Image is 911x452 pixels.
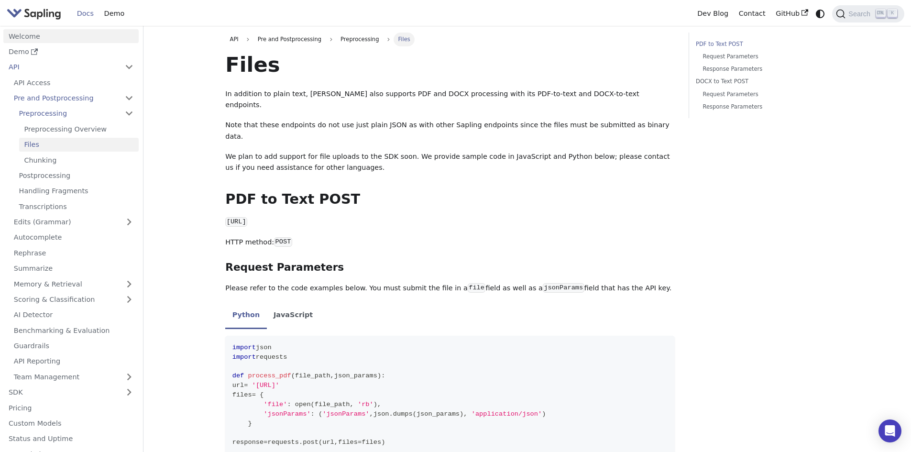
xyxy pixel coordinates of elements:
p: HTTP method: [225,237,675,248]
span: , [463,410,467,418]
a: Demo [99,6,130,21]
span: ) [460,410,463,418]
a: Demo [3,45,139,59]
a: Files [19,138,139,152]
span: ) [373,401,377,408]
a: Handling Fragments [14,184,139,198]
a: Preprocessing [14,107,139,121]
a: Request Parameters [702,90,822,99]
a: Autocomplete [9,231,139,244]
p: Please refer to the code examples below. You must submit the file in a field as well as a field t... [225,283,675,294]
span: file_path [295,372,330,379]
h3: Request Parameters [225,261,675,274]
code: file [468,283,486,293]
span: , [350,401,354,408]
li: JavaScript [267,302,320,329]
nav: Breadcrumbs [225,33,675,46]
span: file_path [315,401,350,408]
span: 'file' [263,401,287,408]
span: ( [311,401,315,408]
span: API [230,36,239,43]
a: Welcome [3,29,139,43]
span: } [248,420,252,427]
a: Status and Uptime [3,432,139,446]
a: Transcriptions [14,199,139,213]
kbd: K [888,9,897,18]
p: In addition to plain text, [PERSON_NAME] also supports PDF and DOCX processing with its PDF-to-te... [225,88,675,111]
button: Switch between dark and light mode (currently system mode) [813,7,827,21]
a: API Reporting [9,354,139,368]
span: json_params [417,410,460,418]
span: ) [381,439,385,446]
span: : [381,372,385,379]
span: , [330,372,334,379]
code: POST [274,237,292,247]
a: Edits (Grammar) [9,215,139,229]
span: requests [256,353,287,361]
img: Sapling.ai [7,7,61,21]
h1: Files [225,52,675,77]
span: url [232,382,244,389]
button: Collapse sidebar category 'API' [120,60,139,74]
a: Chunking [19,153,139,167]
span: response [232,439,264,446]
li: Python [225,302,266,329]
a: API Access [9,76,139,89]
a: Contact [734,6,771,21]
a: PDF to Text POST [696,40,825,49]
span: dumps [393,410,413,418]
code: jsonParams [543,283,584,293]
span: ( [413,410,417,418]
span: 'jsonParams' [322,410,369,418]
span: ( [291,372,295,379]
span: . [389,410,393,418]
span: def [232,372,244,379]
a: GitHub [770,6,813,21]
span: : [287,401,291,408]
span: = [252,391,256,398]
span: '[URL]' [252,382,279,389]
span: ) [542,410,546,418]
a: Guardrails [9,339,139,353]
a: Docs [72,6,99,21]
span: = [358,439,362,446]
span: , [334,439,338,446]
a: Rephrase [9,246,139,260]
div: Open Intercom Messenger [878,419,901,442]
a: Dev Blog [692,6,733,21]
a: Response Parameters [702,102,822,111]
button: Search (Ctrl+K) [832,5,904,22]
a: AI Detector [9,308,139,322]
span: files [338,439,358,446]
span: : [311,410,315,418]
span: ) [377,372,381,379]
a: Postprocessing [14,169,139,183]
span: files [232,391,252,398]
span: 'application/json' [472,410,542,418]
span: requests [267,439,299,446]
span: { [260,391,263,398]
span: url [322,439,334,446]
span: json_params [334,372,377,379]
span: 'rb' [358,401,373,408]
a: Custom Models [3,417,139,430]
p: We plan to add support for file uploads to the SDK soon. We provide sample code in JavaScript and... [225,151,675,174]
span: , [370,410,373,418]
p: Note that these endpoints do not use just plain JSON as with other Sapling endpoints since the fi... [225,120,675,143]
span: files [362,439,381,446]
span: ( [318,439,322,446]
a: Request Parameters [702,52,822,61]
span: Preprocessing [336,33,384,46]
span: open [295,401,311,408]
a: DOCX to Text POST [696,77,825,86]
a: Pricing [3,401,139,415]
span: process_pdf [248,372,291,379]
span: = [263,439,267,446]
a: API [3,60,120,74]
a: Preprocessing Overview [19,122,139,136]
span: Pre and Postprocessing [253,33,326,46]
span: import [232,353,256,361]
span: import [232,344,256,351]
a: Benchmarking & Evaluation [9,323,139,337]
span: Files [394,33,415,46]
